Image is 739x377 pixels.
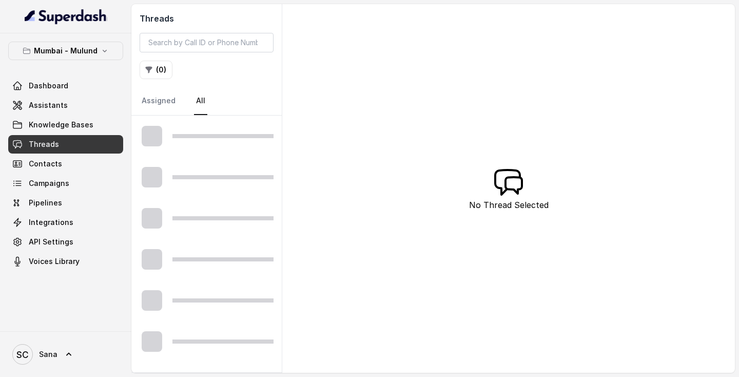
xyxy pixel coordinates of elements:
[29,120,93,130] span: Knowledge Bases
[140,61,172,79] button: (0)
[39,349,57,360] span: Sana
[29,159,62,169] span: Contacts
[140,33,274,52] input: Search by Call ID or Phone Number
[29,178,69,188] span: Campaigns
[29,198,62,208] span: Pipelines
[34,45,98,57] p: Mumbai - Mulund
[8,340,123,369] a: Sana
[194,87,207,115] a: All
[469,199,549,211] p: No Thread Selected
[8,194,123,212] a: Pipelines
[8,213,123,232] a: Integrations
[29,100,68,110] span: Assistants
[8,96,123,115] a: Assistants
[8,116,123,134] a: Knowledge Bases
[140,12,274,25] h2: Threads
[8,233,123,251] a: API Settings
[29,217,73,228] span: Integrations
[16,349,29,360] text: SC
[8,42,123,60] button: Mumbai - Mulund
[8,174,123,193] a: Campaigns
[8,77,123,95] a: Dashboard
[8,155,123,173] a: Contacts
[25,8,107,25] img: light.svg
[29,256,80,267] span: Voices Library
[29,237,73,247] span: API Settings
[8,135,123,154] a: Threads
[29,81,68,91] span: Dashboard
[29,139,59,149] span: Threads
[140,87,178,115] a: Assigned
[140,87,274,115] nav: Tabs
[8,252,123,271] a: Voices Library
